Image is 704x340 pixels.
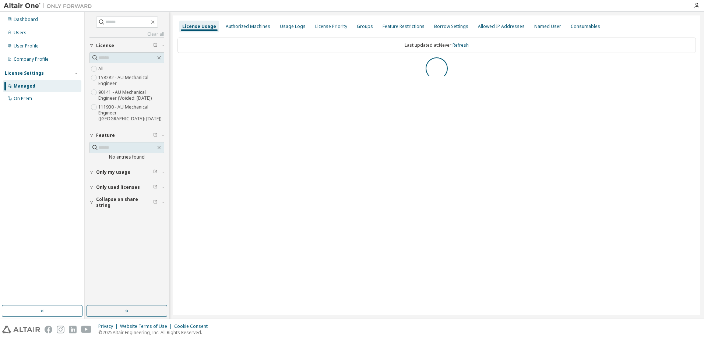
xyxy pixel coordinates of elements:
div: Managed [14,83,35,89]
div: Named User [534,24,561,29]
div: Authorized Machines [226,24,270,29]
span: Clear filter [153,199,158,205]
div: Privacy [98,323,120,329]
button: Feature [89,127,164,144]
span: Collapse on share string [96,196,153,208]
span: Clear filter [153,132,158,138]
div: Website Terms of Use [120,323,174,329]
span: License [96,43,114,49]
div: Allowed IP Addresses [478,24,525,29]
span: Only my usage [96,169,130,175]
span: Clear filter [153,43,158,49]
div: License Settings [5,70,44,76]
button: Only used licenses [89,179,164,195]
span: Only used licenses [96,184,140,190]
div: Users [14,30,27,36]
label: All [98,64,105,73]
button: License [89,38,164,54]
div: License Priority [315,24,347,29]
div: Consumables [571,24,600,29]
label: 158282 - AU Mechanical Engineer [98,73,164,88]
div: Feature Restrictions [383,24,425,29]
div: Cookie Consent [174,323,212,329]
img: instagram.svg [57,326,64,333]
div: On Prem [14,96,32,102]
img: altair_logo.svg [2,326,40,333]
a: Refresh [453,42,469,48]
img: youtube.svg [81,326,92,333]
span: Clear filter [153,184,158,190]
img: Altair One [4,2,96,10]
label: 111930 - AU Mechanical Engineer ([GEOGRAPHIC_DATA]: [DATE]) [98,103,164,123]
div: Last updated at: Never [177,38,696,53]
div: Dashboard [14,17,38,22]
div: Groups [357,24,373,29]
img: linkedin.svg [69,326,77,333]
button: Collapse on share string [89,194,164,210]
span: Feature [96,132,115,138]
button: Only my usage [89,164,164,180]
div: User Profile [14,43,39,49]
p: © 2025 Altair Engineering, Inc. All Rights Reserved. [98,329,212,336]
div: Company Profile [14,56,49,62]
div: License Usage [182,24,216,29]
div: Usage Logs [280,24,306,29]
span: Clear filter [153,169,158,175]
a: Clear all [89,31,164,37]
img: facebook.svg [45,326,52,333]
div: No entries found [89,154,164,160]
label: 90141 - AU Mechanical Engineer (Voided: [DATE]) [98,88,164,103]
div: Borrow Settings [434,24,468,29]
